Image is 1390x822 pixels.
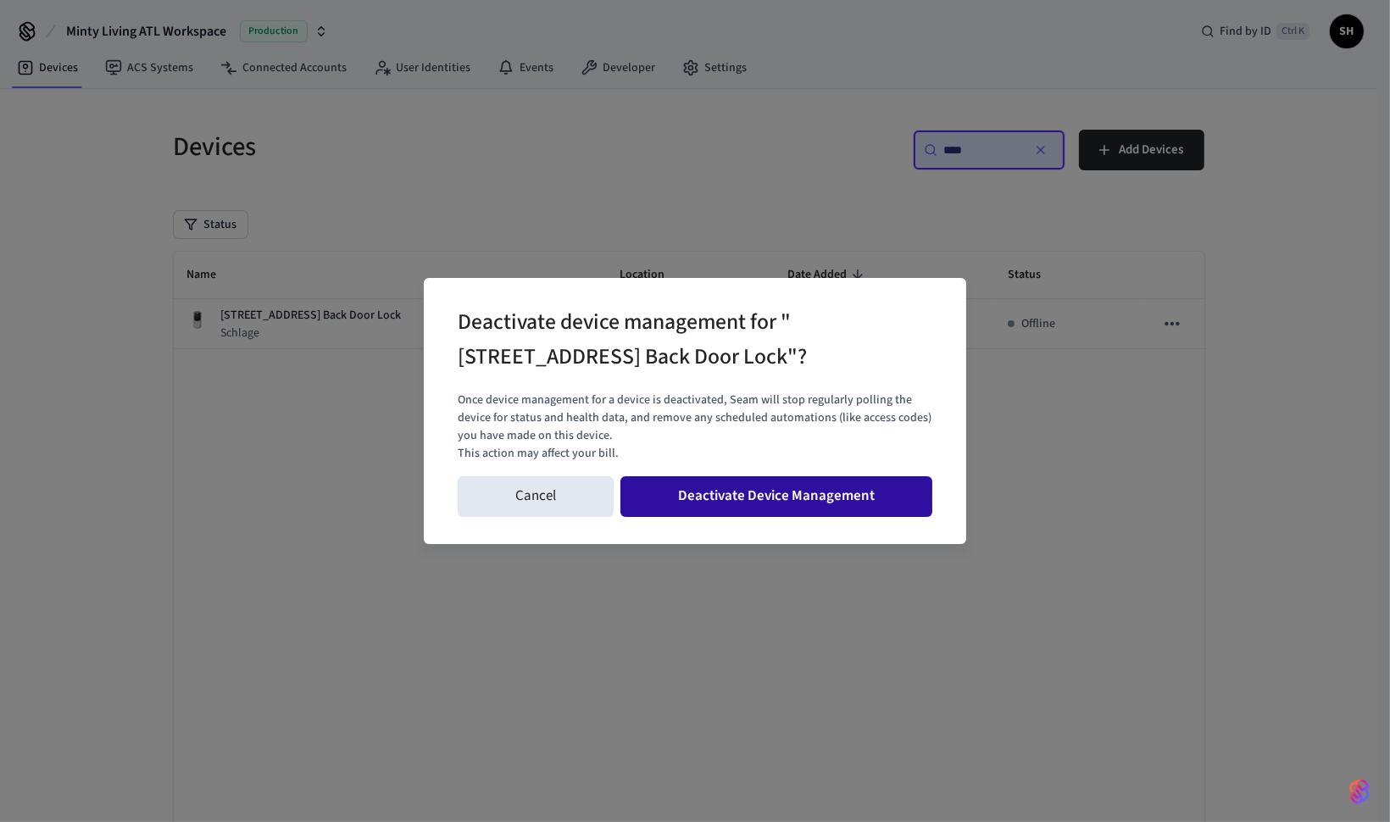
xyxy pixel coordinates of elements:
p: Once device management for a device is deactivated, Seam will stop regularly polling the device f... [458,392,932,445]
button: Deactivate Device Management [620,476,932,517]
p: This action may affect your bill. [458,445,932,463]
h2: Deactivate device management for "[STREET_ADDRESS] Back Door Lock"? [458,298,885,385]
button: Cancel [458,476,614,517]
img: SeamLogoGradient.69752ec5.svg [1349,778,1370,805]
